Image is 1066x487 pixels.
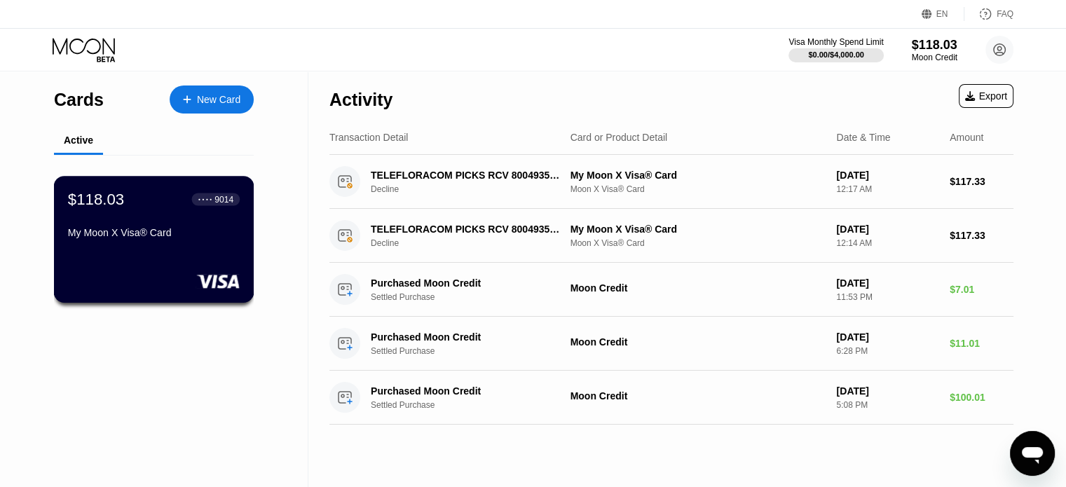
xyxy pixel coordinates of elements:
div: Purchased Moon Credit [371,385,563,397]
div: Active [64,135,93,146]
div: Purchased Moon CreditSettled PurchaseMoon Credit[DATE]11:53 PM$7.01 [329,263,1013,317]
div: Purchased Moon Credit [371,331,563,343]
div: 11:53 PM [836,292,938,302]
div: [DATE] [836,331,938,343]
div: FAQ [964,7,1013,21]
div: [DATE] [836,224,938,235]
div: My Moon X Visa® Card [570,170,826,181]
div: 5:08 PM [836,400,938,410]
div: TELEFLORACOM PICKS RCV 8004935610 USDeclineMy Moon X Visa® CardMoon X Visa® Card[DATE]12:17 AM$11... [329,155,1013,209]
div: $117.33 [950,176,1013,187]
div: Moon X Visa® Card [570,184,826,194]
div: 12:17 AM [836,184,938,194]
div: Moon Credit [570,282,826,294]
div: Moon Credit [912,53,957,62]
div: Date & Time [836,132,890,143]
div: [DATE] [836,385,938,397]
div: Moon Credit [570,390,826,402]
div: $118.03● ● ● ●9014My Moon X Visa® Card [55,177,253,302]
div: Visa Monthly Spend Limit [788,37,883,47]
div: $118.03 [68,190,124,208]
div: $118.03 [912,38,957,53]
div: Decline [371,238,578,248]
div: Export [965,90,1007,102]
div: Activity [329,90,392,110]
div: My Moon X Visa® Card [68,227,240,238]
div: [DATE] [836,170,938,181]
div: [DATE] [836,277,938,289]
div: My Moon X Visa® Card [570,224,826,235]
div: FAQ [997,9,1013,19]
iframe: Button to launch messaging window [1010,431,1055,476]
div: Purchased Moon CreditSettled PurchaseMoon Credit[DATE]6:28 PM$11.01 [329,317,1013,371]
div: Decline [371,184,578,194]
div: Settled Purchase [371,346,578,356]
div: EN [936,9,948,19]
div: New Card [170,85,254,114]
div: EN [922,7,964,21]
div: Settled Purchase [371,292,578,302]
div: Transaction Detail [329,132,408,143]
div: 12:14 AM [836,238,938,248]
div: $11.01 [950,338,1013,349]
div: TELEFLORACOM PICKS RCV 8004935610 USDeclineMy Moon X Visa® CardMoon X Visa® Card[DATE]12:14 AM$11... [329,209,1013,263]
div: TELEFLORACOM PICKS RCV 8004935610 US [371,170,563,181]
div: Visa Monthly Spend Limit$0.00/$4,000.00 [788,37,883,62]
div: $0.00 / $4,000.00 [808,50,864,59]
div: Moon Credit [570,336,826,348]
div: 6:28 PM [836,346,938,356]
div: Amount [950,132,983,143]
div: TELEFLORACOM PICKS RCV 8004935610 US [371,224,563,235]
div: Export [959,84,1013,108]
div: Purchased Moon CreditSettled PurchaseMoon Credit[DATE]5:08 PM$100.01 [329,371,1013,425]
div: $7.01 [950,284,1013,295]
div: Moon X Visa® Card [570,238,826,248]
div: Card or Product Detail [570,132,668,143]
div: ● ● ● ● [198,197,212,201]
div: $117.33 [950,230,1013,241]
div: $118.03Moon Credit [912,38,957,62]
div: New Card [197,94,240,106]
div: $100.01 [950,392,1013,403]
div: 9014 [214,194,233,204]
div: Cards [54,90,104,110]
div: Purchased Moon Credit [371,277,563,289]
div: Settled Purchase [371,400,578,410]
